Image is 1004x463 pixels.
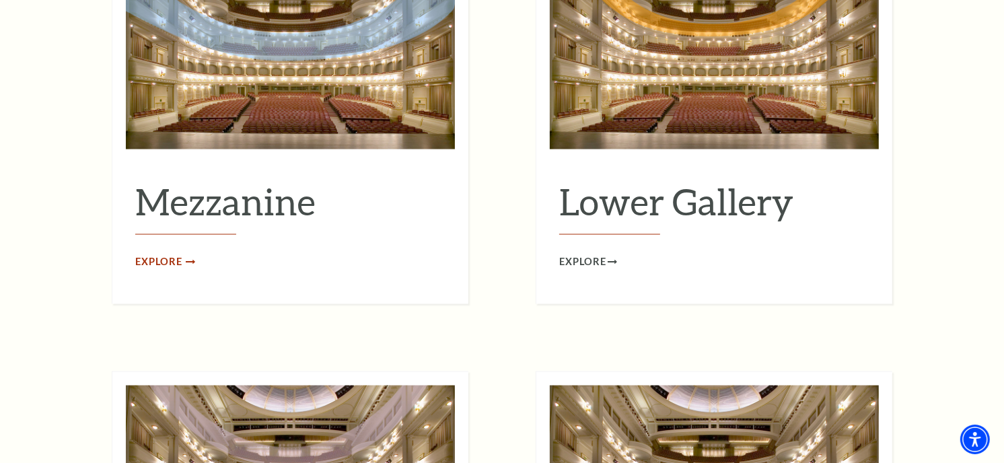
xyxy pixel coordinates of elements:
div: Accessibility Menu [960,425,990,454]
h2: Lower Gallery [559,180,869,235]
span: Explore [135,254,182,271]
span: Explore [559,254,606,271]
h2: Mezzanine [135,180,445,235]
a: Explore [135,254,193,271]
a: Explore [559,254,617,271]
